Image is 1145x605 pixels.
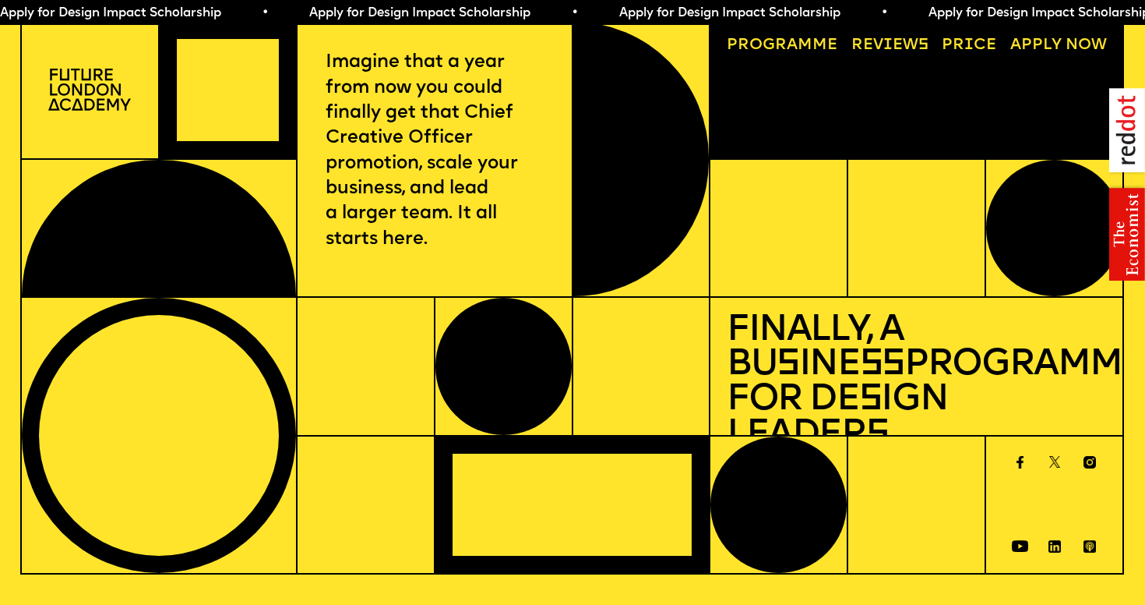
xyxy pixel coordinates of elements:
[859,382,882,419] span: s
[571,7,578,19] span: •
[843,30,935,62] a: Reviews
[860,347,904,384] span: ss
[727,314,1107,454] h1: Finally, a Bu ine Programme for De ign Leader
[881,7,888,19] span: •
[866,417,889,454] span: s
[1002,30,1115,62] a: Apply now
[787,37,798,53] span: a
[934,30,1004,62] a: Price
[719,30,845,62] a: Programme
[777,347,799,384] span: s
[1010,37,1021,53] span: A
[262,7,269,19] span: •
[326,50,543,252] p: Imagine that a year from now you could finally get that Chief Creative Officer promotion, scale y...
